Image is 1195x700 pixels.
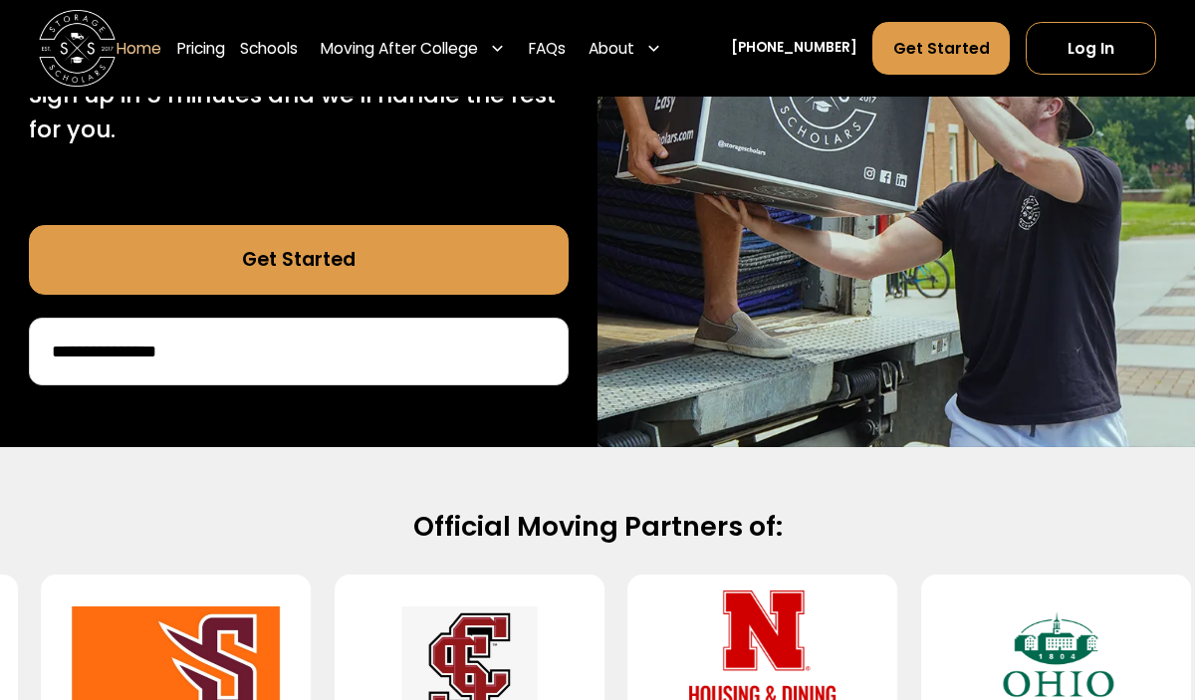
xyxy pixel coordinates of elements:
[872,22,1010,74] a: Get Started
[39,10,117,88] img: Storage Scholars main logo
[29,225,570,295] a: Get Started
[29,78,570,147] p: Sign up in 5 minutes and we'll handle the rest for you.
[177,21,225,75] a: Pricing
[314,21,514,75] div: Moving After College
[731,38,857,58] a: [PHONE_NUMBER]
[589,37,634,60] div: About
[581,21,669,75] div: About
[117,21,161,75] a: Home
[60,509,1135,544] h2: Official Moving Partners of:
[240,21,298,75] a: Schools
[529,21,566,75] a: FAQs
[1026,22,1157,74] a: Log In
[321,37,478,60] div: Moving After College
